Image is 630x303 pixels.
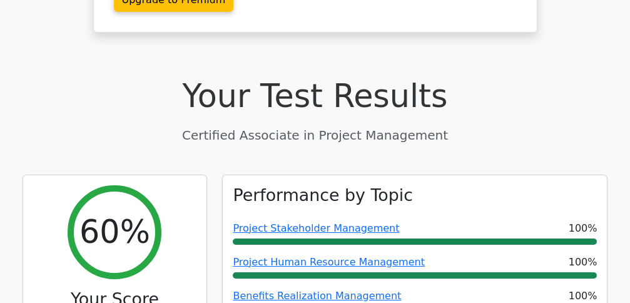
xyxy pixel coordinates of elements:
span: 100% [569,255,597,270]
h2: 60% [79,213,150,252]
span: 100% [569,221,597,236]
a: Project Stakeholder Management [233,222,399,234]
a: Project Human Resource Management [233,256,424,268]
h1: Your Test Results [23,78,608,116]
h3: Performance by Topic [233,185,412,205]
a: Benefits Realization Management [233,290,401,302]
p: Certified Associate in Project Management [23,126,608,145]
